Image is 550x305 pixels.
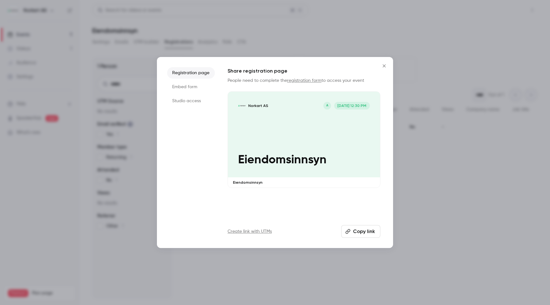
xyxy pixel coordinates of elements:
div: A [323,101,332,110]
li: Embed form [167,81,215,93]
a: Create link with UTMs [228,228,272,235]
a: Eiendomsinnsyn Norkart ASA[DATE] 12:30 PMEiendomsinnsynEiendomsinnsyn [228,91,380,188]
button: Close [378,60,391,72]
p: Eiendomsinnsyn [238,153,370,167]
p: Norkart AS [248,103,268,108]
a: registration form [287,78,321,83]
li: Registration page [167,67,215,79]
button: Copy link [341,225,380,238]
p: People need to complete the to access your event [228,77,380,84]
p: Eiendomsinnsyn [233,180,375,185]
h1: Share registration page [228,67,380,75]
span: [DATE] 12:30 PM [334,102,370,110]
img: Eiendomsinnsyn [238,102,246,110]
li: Studio access [167,95,215,107]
